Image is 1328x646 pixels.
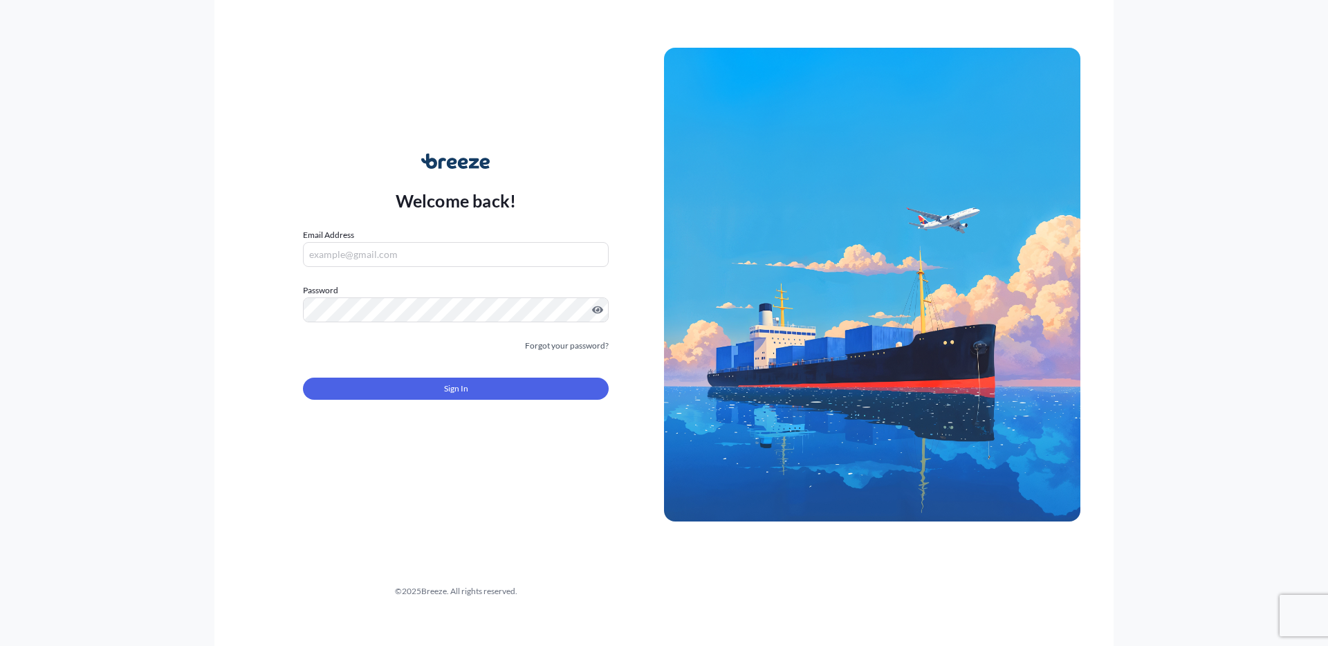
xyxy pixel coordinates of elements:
[303,228,354,242] label: Email Address
[303,242,609,267] input: example@gmail.com
[592,304,603,315] button: Show password
[303,378,609,400] button: Sign In
[525,339,609,353] a: Forgot your password?
[664,48,1080,521] img: Ship illustration
[248,584,664,598] div: © 2025 Breeze. All rights reserved.
[444,382,468,396] span: Sign In
[396,190,517,212] p: Welcome back!
[303,284,609,297] label: Password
